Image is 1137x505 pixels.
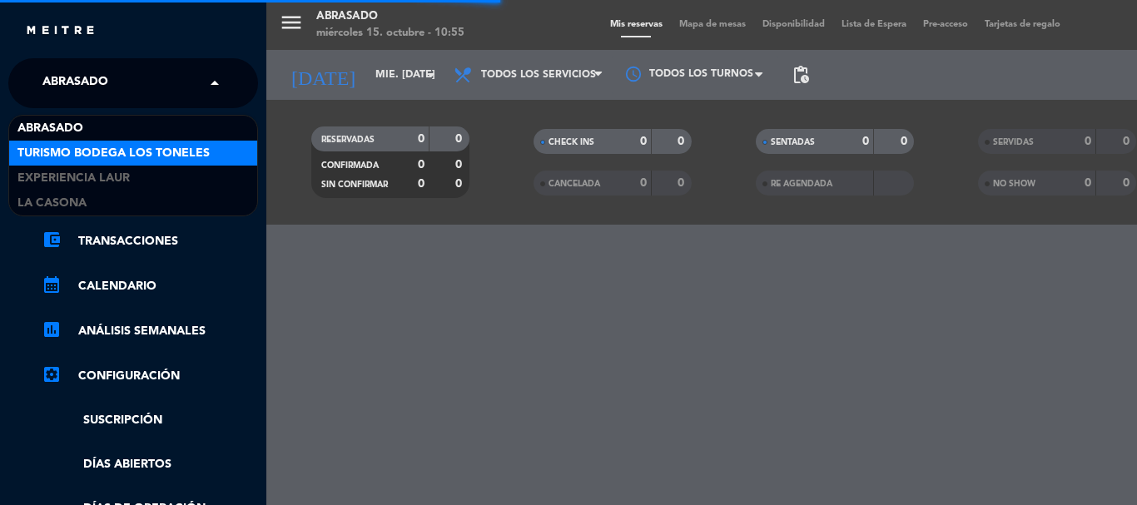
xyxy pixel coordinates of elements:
[42,366,258,386] a: Configuración
[17,169,130,188] span: Experiencia Laur
[42,231,258,251] a: account_balance_walletTransacciones
[42,275,62,295] i: calendar_month
[42,364,62,384] i: settings_applications
[25,25,96,37] img: MEITRE
[42,411,258,430] a: Suscripción
[42,276,258,296] a: calendar_monthCalendario
[42,321,258,341] a: assessmentANÁLISIS SEMANALES
[17,119,83,138] span: Abrasado
[42,66,108,101] span: Abrasado
[42,455,258,474] a: Días abiertos
[17,194,87,213] span: La Casona
[42,319,62,339] i: assessment
[42,230,62,250] i: account_balance_wallet
[17,144,210,163] span: Turismo Bodega Los Toneles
